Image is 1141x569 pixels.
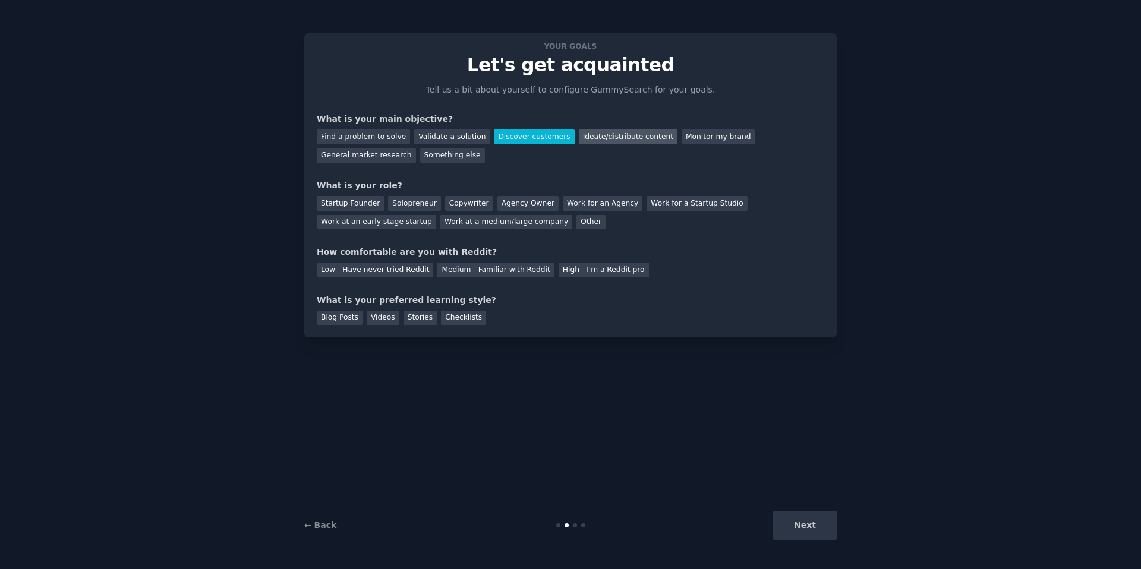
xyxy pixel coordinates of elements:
[682,129,755,144] div: Monitor my brand
[317,113,824,125] div: What is your main objective?
[420,148,485,163] div: Something else
[559,263,649,277] div: High - I'm a Reddit pro
[317,129,410,144] div: Find a problem to solve
[542,40,599,52] span: Your goals
[647,196,747,211] div: Work for a Startup Studio
[317,294,824,306] div: What is your preferred learning style?
[494,129,574,144] div: Discover customers
[441,311,486,325] div: Checklists
[445,196,493,211] div: Copywriter
[437,263,554,277] div: Medium - Familiar with Reddit
[304,520,336,530] a: ← Back
[317,311,363,325] div: Blog Posts
[414,129,490,144] div: Validate a solution
[576,215,606,230] div: Other
[563,196,642,211] div: Work for an Agency
[317,148,416,163] div: General market research
[317,246,824,258] div: How comfortable are you with Reddit?
[404,311,437,325] div: Stories
[317,196,384,211] div: Startup Founder
[421,84,720,96] p: Tell us a bit about yourself to configure GummySearch for your goals.
[440,215,572,230] div: Work at a medium/large company
[317,263,433,277] div: Low - Have never tried Reddit
[388,196,440,211] div: Solopreneur
[317,215,436,230] div: Work at an early stage startup
[367,311,399,325] div: Videos
[317,179,824,192] div: What is your role?
[317,55,824,75] p: Let's get acquainted
[497,196,559,211] div: Agency Owner
[579,129,677,144] div: Ideate/distribute content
